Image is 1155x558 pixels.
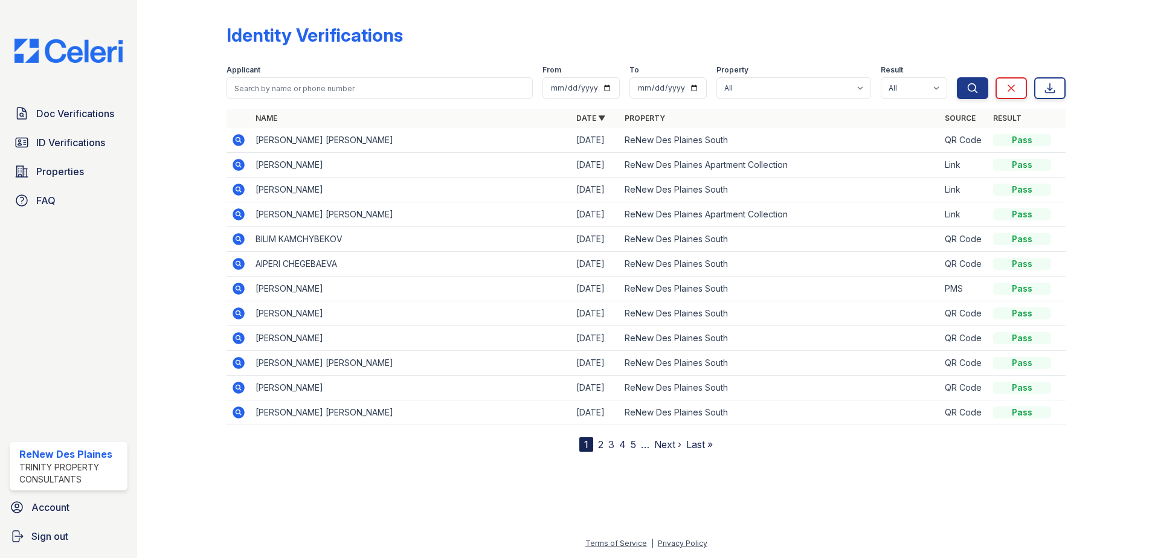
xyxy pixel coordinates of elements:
td: ReNew Des Plaines South [620,128,941,153]
td: [DATE] [571,277,620,301]
td: QR Code [940,128,988,153]
td: ReNew Des Plaines South [620,351,941,376]
a: Next › [654,438,681,451]
td: [PERSON_NAME] [251,277,571,301]
a: Date ▼ [576,114,605,123]
td: [DATE] [571,351,620,376]
td: QR Code [940,351,988,376]
span: ID Verifications [36,135,105,150]
a: Terms of Service [585,539,647,548]
span: Sign out [31,529,68,544]
td: [DATE] [571,376,620,400]
td: Link [940,153,988,178]
div: Pass [993,208,1051,220]
a: Result [993,114,1021,123]
td: ReNew Des Plaines Apartment Collection [620,202,941,227]
td: [PERSON_NAME] [251,153,571,178]
td: [PERSON_NAME] [251,376,571,400]
td: QR Code [940,376,988,400]
td: QR Code [940,252,988,277]
td: ReNew Des Plaines South [620,400,941,425]
td: ReNew Des Plaines South [620,178,941,202]
a: Source [945,114,976,123]
td: [DATE] [571,178,620,202]
td: [PERSON_NAME] [PERSON_NAME] [251,202,571,227]
label: Property [716,65,748,75]
div: 1 [579,437,593,452]
a: ID Verifications [10,130,127,155]
td: Link [940,178,988,202]
a: Property [625,114,665,123]
td: [DATE] [571,153,620,178]
div: | [651,539,654,548]
img: CE_Logo_Blue-a8612792a0a2168367f1c8372b55b34899dd931a85d93a1a3d3e32e68fde9ad4.png [5,39,132,63]
a: Name [256,114,277,123]
div: Pass [993,233,1051,245]
td: QR Code [940,227,988,252]
td: ReNew Des Plaines Apartment Collection [620,153,941,178]
label: From [542,65,561,75]
td: BILIM KAMCHYBEKOV [251,227,571,252]
td: ReNew Des Plaines South [620,301,941,326]
label: To [629,65,639,75]
div: Trinity Property Consultants [19,461,123,486]
td: ReNew Des Plaines South [620,252,941,277]
span: Account [31,500,69,515]
div: Identity Verifications [227,24,403,46]
td: [PERSON_NAME] [251,301,571,326]
td: ReNew Des Plaines South [620,326,941,351]
div: Pass [993,283,1051,295]
span: FAQ [36,193,56,208]
div: Pass [993,406,1051,418]
td: [DATE] [571,400,620,425]
td: [DATE] [571,301,620,326]
td: ReNew Des Plaines South [620,376,941,400]
td: QR Code [940,301,988,326]
td: [PERSON_NAME] [251,178,571,202]
a: 5 [631,438,636,451]
span: Doc Verifications [36,106,114,121]
div: Pass [993,184,1051,196]
a: Last » [686,438,713,451]
td: [DATE] [571,128,620,153]
a: 2 [598,438,603,451]
div: Pass [993,357,1051,369]
a: Properties [10,159,127,184]
td: AIPERI CHEGEBAEVA [251,252,571,277]
div: Pass [993,382,1051,394]
td: [PERSON_NAME] [PERSON_NAME] [251,400,571,425]
td: QR Code [940,400,988,425]
div: Pass [993,258,1051,270]
span: … [641,437,649,452]
a: Account [5,495,132,519]
div: Pass [993,134,1051,146]
a: Privacy Policy [658,539,707,548]
a: FAQ [10,188,127,213]
label: Result [881,65,903,75]
a: Sign out [5,524,132,548]
td: [PERSON_NAME] [251,326,571,351]
span: Properties [36,164,84,179]
td: [DATE] [571,252,620,277]
td: [PERSON_NAME] [PERSON_NAME] [251,351,571,376]
input: Search by name or phone number [227,77,533,99]
div: Pass [993,307,1051,319]
div: ReNew Des Plaines [19,447,123,461]
td: ReNew Des Plaines South [620,277,941,301]
td: ReNew Des Plaines South [620,227,941,252]
td: [DATE] [571,326,620,351]
a: 4 [619,438,626,451]
td: [DATE] [571,227,620,252]
td: Link [940,202,988,227]
a: 3 [608,438,614,451]
label: Applicant [227,65,260,75]
td: [PERSON_NAME] [PERSON_NAME] [251,128,571,153]
div: Pass [993,159,1051,171]
td: [DATE] [571,202,620,227]
td: QR Code [940,326,988,351]
td: PMS [940,277,988,301]
div: Pass [993,332,1051,344]
a: Doc Verifications [10,101,127,126]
